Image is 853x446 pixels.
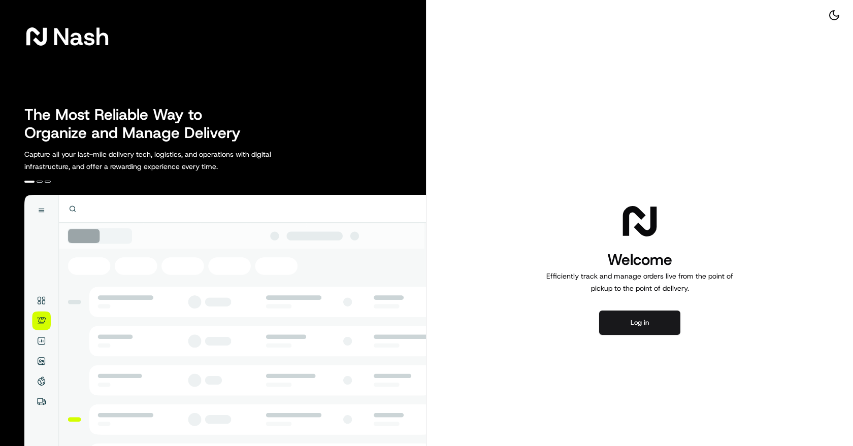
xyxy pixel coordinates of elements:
button: Log in [599,311,680,335]
p: Capture all your last-mile delivery tech, logistics, and operations with digital infrastructure, ... [24,148,317,173]
h1: Welcome [542,250,737,270]
span: Nash [53,26,109,47]
p: Efficiently track and manage orders live from the point of pickup to the point of delivery. [542,270,737,294]
h2: The Most Reliable Way to Organize and Manage Delivery [24,106,252,142]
